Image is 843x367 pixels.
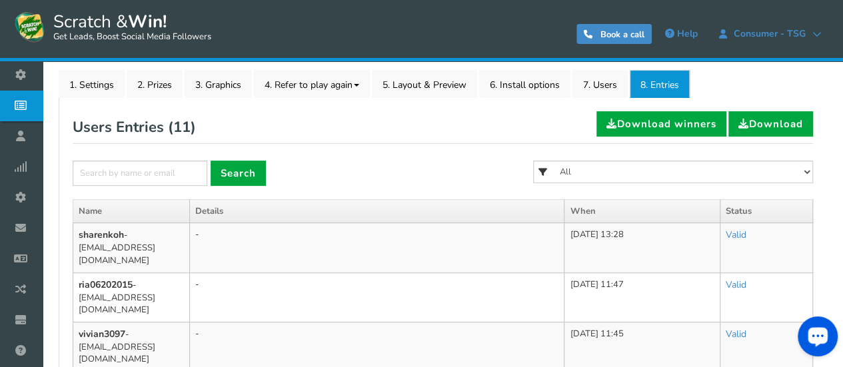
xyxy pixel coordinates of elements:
[479,70,570,98] a: 6. Install options
[185,70,252,98] a: 3. Graphics
[787,311,843,367] iframe: LiveChat chat widget
[596,111,726,137] a: Download winners
[720,199,812,223] th: Status
[564,272,720,322] td: [DATE] 11:47
[211,161,266,186] a: Search
[564,223,720,272] td: [DATE] 13:28
[190,199,564,223] th: Details
[600,29,644,41] span: Book a call
[128,10,167,33] strong: Win!
[127,70,183,98] a: 2. Prizes
[73,199,190,223] th: Name
[79,228,124,241] b: sharenkoh
[726,278,746,291] a: Valid
[564,199,720,223] th: When
[254,70,370,98] a: 4. Refer to play again
[726,228,746,241] a: Valid
[173,117,191,137] span: 11
[726,328,746,340] a: Valid
[13,10,47,43] img: Scratch and Win
[190,272,564,322] td: -
[728,111,813,137] a: Download
[658,23,704,45] a: Help
[677,27,698,40] span: Help
[53,32,211,43] small: Get Leads, Boost Social Media Followers
[73,161,207,186] input: Search by name or email
[727,29,812,39] span: Consumer - TSG
[13,10,211,43] a: Scratch &Win! Get Leads, Boost Social Media Followers
[73,223,190,272] td: - [EMAIL_ADDRESS][DOMAIN_NAME]
[73,111,196,143] h2: Users Entries ( )
[79,278,133,291] b: ria06202015
[630,70,690,98] a: 8. Entries
[73,272,190,322] td: - [EMAIL_ADDRESS][DOMAIN_NAME]
[372,70,477,98] a: 5. Layout & Preview
[59,70,125,98] a: 1. Settings
[576,24,652,44] a: Book a call
[79,328,125,340] b: vivian3097
[190,223,564,272] td: -
[47,10,211,43] span: Scratch &
[572,70,628,98] a: 7. Users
